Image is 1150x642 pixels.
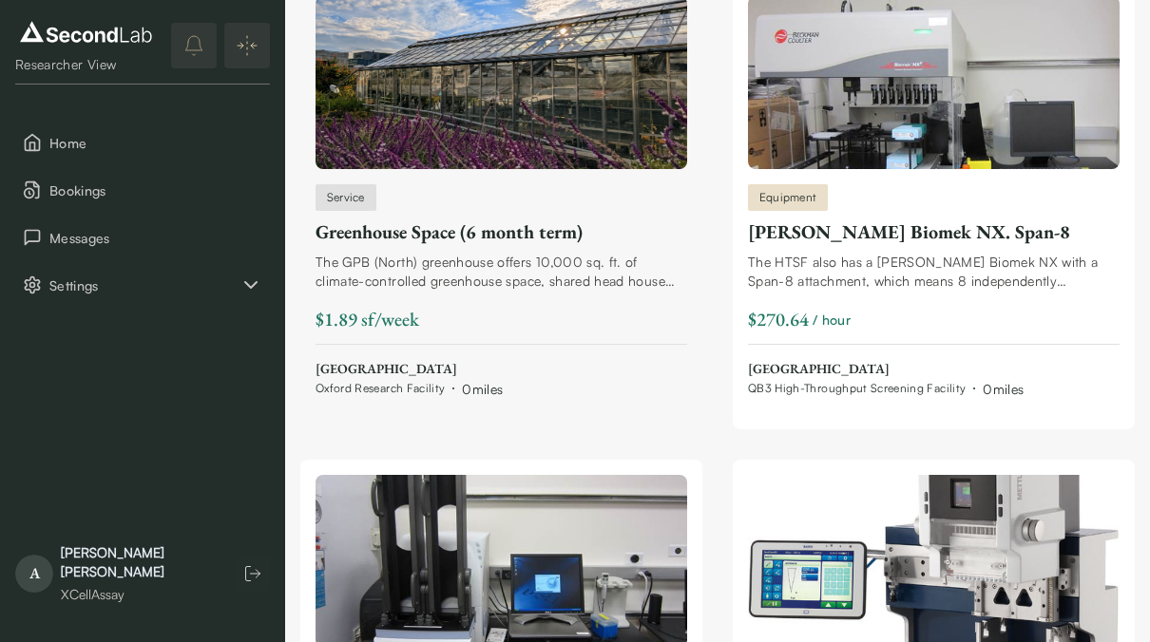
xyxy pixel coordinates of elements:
[224,23,270,68] button: Expand/Collapse sidebar
[316,307,419,331] span: $1.89 sf/week
[15,123,270,162] button: Home
[15,55,157,74] div: Researcher View
[15,217,270,257] button: Messages
[316,253,687,291] div: The GPB (North) greenhouse offers 10,000 sq. ft. of climate-controlled greenhouse space, shared h...
[316,360,504,379] span: [GEOGRAPHIC_DATA]
[748,253,1120,291] div: The HTSF also has a [PERSON_NAME] Biomek NX with a Span-8 attachment, which means 8 independently...
[983,379,1024,399] div: 0 miles
[49,133,262,153] span: Home
[61,585,217,604] div: XCellAssay
[462,379,503,399] div: 0 miles
[15,555,53,593] span: A
[49,228,262,248] span: Messages
[15,17,157,47] img: logo
[748,360,1024,379] span: [GEOGRAPHIC_DATA]
[15,170,270,210] button: Bookings
[327,189,365,206] span: Service
[813,310,851,330] span: / hour
[759,189,816,206] span: Equipment
[171,23,217,68] button: notifications
[49,180,262,200] span: Bookings
[316,218,687,245] div: Greenhouse Space (6 month term)
[316,381,445,396] span: Oxford Research Facility
[15,265,270,305] button: Settings
[15,265,270,305] div: Settings sub items
[748,306,809,332] div: $270.64
[49,275,240,295] span: Settings
[61,543,217,581] div: [PERSON_NAME] [PERSON_NAME]
[748,381,966,396] span: QB3 High-Throughput Screening Facility
[236,557,270,591] button: Log out
[748,218,1120,245] div: [PERSON_NAME] Biomek NX. Span-8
